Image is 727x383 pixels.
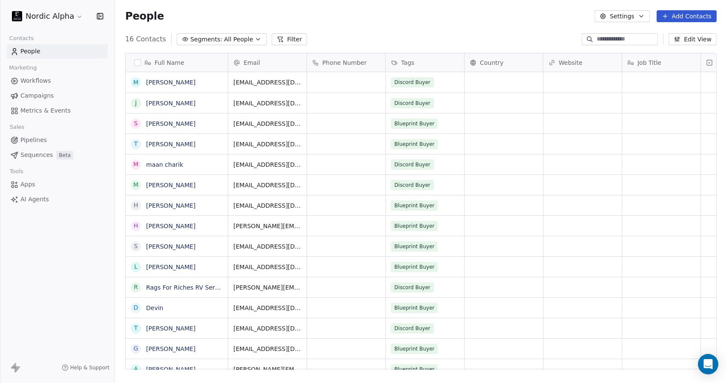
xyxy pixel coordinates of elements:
[146,161,183,168] a: maan charik
[126,53,228,72] div: Full Name
[233,99,302,107] span: [EMAIL_ADDRESS][DOMAIN_NAME]
[391,221,438,231] span: Blueprint Buyer
[669,33,717,45] button: Edit View
[7,177,108,191] a: Apps
[391,77,434,87] span: Discord Buyer
[698,354,718,374] div: Open Intercom Messenger
[622,53,701,72] div: Job Title
[134,365,138,374] div: A
[391,303,438,313] span: Blueprint Buyer
[391,262,438,272] span: Blueprint Buyer
[233,201,302,210] span: [EMAIL_ADDRESS][DOMAIN_NAME]
[7,44,108,58] a: People
[62,364,109,371] a: Help & Support
[391,323,434,334] span: Discord Buyer
[146,305,163,311] a: Devin
[20,47,40,56] span: People
[146,79,195,86] a: [PERSON_NAME]
[7,192,108,206] a: AI Agents
[70,364,109,371] span: Help & Support
[244,58,260,67] span: Email
[233,242,302,251] span: [EMAIL_ADDRESS][DOMAIN_NAME]
[20,180,35,189] span: Apps
[391,241,438,252] span: Blueprint Buyer
[233,304,302,312] span: [EMAIL_ADDRESS][DOMAIN_NAME]
[233,345,302,353] span: [EMAIL_ADDRESS][DOMAIN_NAME]
[391,139,438,149] span: Blueprint Buyer
[391,98,434,108] span: Discord Buyer
[233,119,302,128] span: [EMAIL_ADDRESS][DOMAIN_NAME]
[224,35,253,44] span: All People
[190,35,222,44] span: Segments:
[657,10,717,22] button: Add Contacts
[228,53,307,72] div: Email
[638,58,661,67] span: Job Title
[134,139,138,148] div: T
[233,160,302,169] span: [EMAIL_ADDRESS][DOMAIN_NAME]
[125,10,164,23] span: People
[391,282,434,293] span: Discord Buyer
[146,182,195,189] a: [PERSON_NAME]
[134,324,138,333] div: T
[146,325,195,332] a: [PERSON_NAME]
[480,58,504,67] span: Country
[391,160,434,170] span: Discord Buyer
[20,151,53,160] span: Sequences
[322,58,367,67] span: Phone Number
[146,100,195,107] a: [PERSON_NAME]
[20,106,71,115] span: Metrics & Events
[146,345,195,352] a: [PERSON_NAME]
[134,221,138,230] div: H
[134,262,138,271] div: L
[401,58,414,67] span: Tags
[233,283,302,292] span: [PERSON_NAME][EMAIL_ADDRESS][PERSON_NAME][DOMAIN_NAME]
[12,11,22,21] img: Nordic%20Alpha%20Discord%20Icon.png
[134,344,138,353] div: G
[134,201,138,210] div: H
[465,53,543,72] div: Country
[391,119,438,129] span: Blueprint Buyer
[7,104,108,118] a: Metrics & Events
[134,242,138,251] div: s
[6,121,28,133] span: Sales
[26,11,74,22] span: Nordic Alpha
[233,222,302,230] span: [PERSON_NAME][EMAIL_ADDRESS][DOMAIN_NAME]
[7,74,108,88] a: Workflows
[20,76,51,85] span: Workflows
[134,283,138,292] div: R
[10,9,85,23] button: Nordic Alpha
[233,324,302,333] span: [EMAIL_ADDRESS][DOMAIN_NAME]
[146,141,195,148] a: [PERSON_NAME]
[56,151,73,160] span: Beta
[146,243,195,250] a: [PERSON_NAME]
[386,53,464,72] div: Tags
[146,264,195,270] a: [PERSON_NAME]
[135,99,137,107] div: J
[146,223,195,229] a: [PERSON_NAME]
[391,344,438,354] span: Blueprint Buyer
[146,366,195,373] a: [PERSON_NAME]
[6,32,37,45] span: Contacts
[133,160,138,169] div: m
[7,133,108,147] a: Pipelines
[155,58,184,67] span: Full Name
[133,180,138,189] div: M
[233,140,302,148] span: [EMAIL_ADDRESS][DOMAIN_NAME]
[20,195,49,204] span: AI Agents
[233,78,302,87] span: [EMAIL_ADDRESS][DOMAIN_NAME]
[146,120,195,127] a: [PERSON_NAME]
[307,53,385,72] div: Phone Number
[7,148,108,162] a: SequencesBeta
[391,364,438,374] span: Blueprint Buyer
[20,136,47,145] span: Pipelines
[233,181,302,189] span: [EMAIL_ADDRESS][DOMAIN_NAME]
[6,61,40,74] span: Marketing
[20,91,54,100] span: Campaigns
[146,202,195,209] a: [PERSON_NAME]
[233,263,302,271] span: [EMAIL_ADDRESS][DOMAIN_NAME]
[595,10,649,22] button: Settings
[126,72,228,370] div: grid
[134,303,138,312] div: D
[391,180,434,190] span: Discord Buyer
[543,53,622,72] div: Website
